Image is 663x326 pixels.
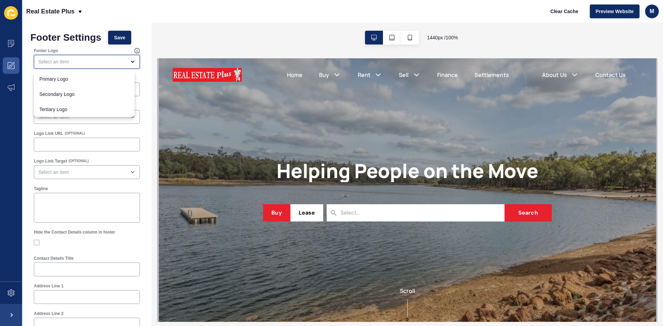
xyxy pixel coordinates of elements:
[240,12,250,21] a: Sell
[550,8,578,15] span: Clear Cache
[39,76,129,82] span: Primary Logo
[34,131,63,136] label: Logo Link URL
[14,7,83,26] img: Real Estate Plus Logo
[39,91,129,98] span: Secondary Logo
[34,186,48,191] label: Tagline
[160,12,170,21] a: Buy
[346,146,393,163] button: Search
[26,3,75,20] p: Real Estate Plus
[118,101,379,124] h1: Helping People on the Move
[436,12,467,21] a: Contact Us
[650,8,654,15] span: m
[114,34,125,41] span: Save
[427,34,458,41] span: 1440 px / 100 %
[34,229,115,235] label: Hide the Contact Details column in footer
[128,12,144,21] a: Home
[104,146,131,163] button: Buy
[199,12,212,21] a: Rent
[34,256,74,261] label: Contact Details Title
[132,146,164,163] button: Lease
[182,150,216,159] input: Select...
[316,12,350,21] a: Settlements
[34,48,58,53] label: Footer Logo
[65,131,85,136] span: (OPTIONAL)
[108,31,131,45] button: Save
[34,311,64,316] label: Address Line 2
[278,12,299,21] a: Finance
[68,159,88,164] span: (OPTIONAL)
[34,110,140,124] div: open menu
[383,12,408,21] a: About Us
[545,4,584,18] button: Clear Cache
[34,158,67,164] label: Logo Link Target
[34,283,64,289] label: Address Line 1
[34,55,140,69] div: close menu
[34,165,140,179] div: open menu
[39,106,129,113] span: Tertiary Logo
[30,34,101,41] h1: Footer Settings
[596,8,634,15] span: Preview Website
[590,4,640,18] button: Preview Website
[3,226,494,257] div: Scroll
